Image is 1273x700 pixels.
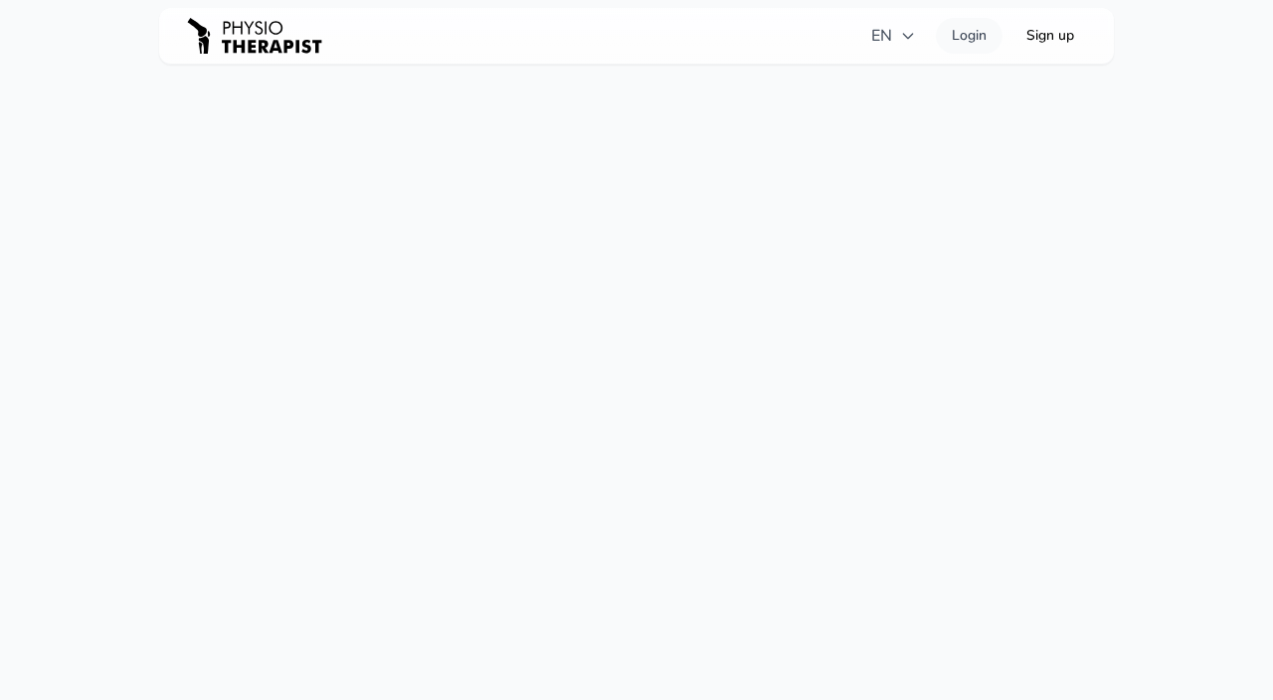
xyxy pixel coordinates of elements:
[859,16,928,56] button: EN
[183,7,326,65] img: PHYSIOTHERAPISTRU logo
[1010,18,1090,54] a: Sign up
[936,18,1002,54] a: Login
[871,24,916,48] span: EN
